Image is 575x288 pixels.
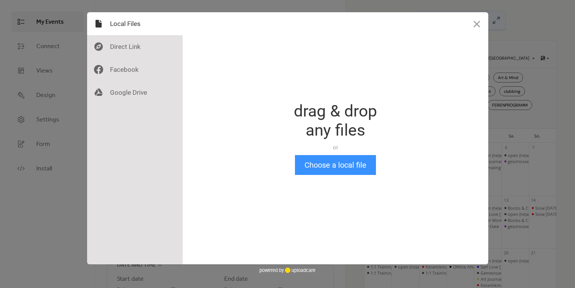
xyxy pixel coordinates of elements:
div: or [294,144,377,151]
div: Direct Link [87,35,183,58]
button: Close [465,12,488,35]
div: Local Files [87,12,183,35]
div: Google Drive [87,81,183,104]
div: powered by [259,264,316,276]
button: Choose a local file [295,155,376,175]
div: Facebook [87,58,183,81]
a: uploadcare [284,267,316,273]
div: drag & drop any files [294,102,377,140]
